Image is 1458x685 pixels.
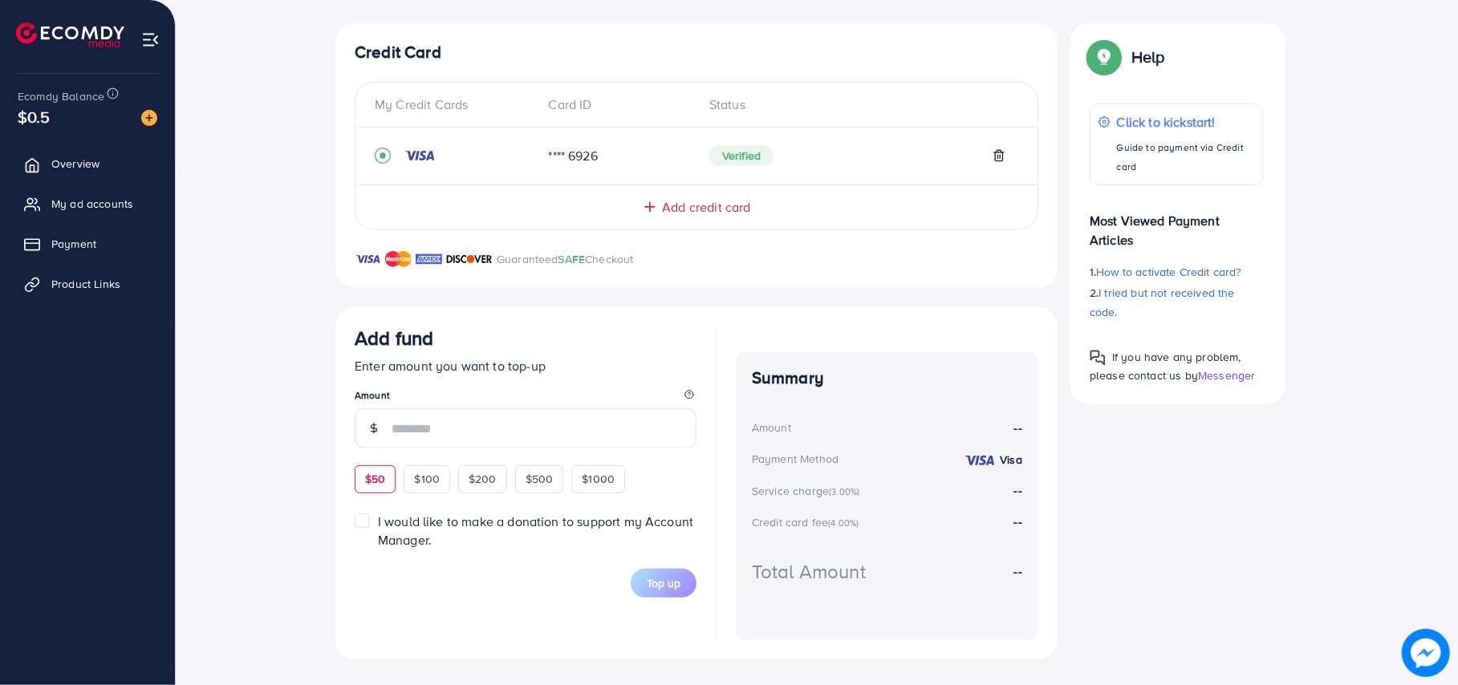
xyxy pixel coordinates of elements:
[526,471,554,487] span: $500
[141,110,157,126] img: image
[1096,264,1241,280] span: How to activate Credit card?
[51,276,120,292] span: Product Links
[141,30,160,49] img: menu
[558,251,586,267] span: SAFE
[752,557,866,586] div: Total Amount
[355,249,381,269] img: brand
[582,471,615,487] span: $1000
[1014,562,1022,581] strong: --
[1090,198,1263,249] p: Most Viewed Payment Articles
[829,485,859,498] small: (3.00%)
[752,420,791,436] div: Amount
[12,268,163,300] a: Product Links
[1090,285,1235,320] span: I tried but not received the code.
[536,95,697,114] div: Card ID
[1131,47,1165,67] p: Help
[497,249,634,269] p: Guaranteed Checkout
[365,471,385,487] span: $50
[375,148,391,164] svg: record circle
[752,514,864,530] div: Credit card fee
[1198,367,1255,383] span: Messenger
[12,188,163,220] a: My ad accounts
[1402,629,1450,677] img: image
[752,451,839,467] div: Payment Method
[51,196,133,212] span: My ad accounts
[709,145,774,166] span: Verified
[12,228,163,260] a: Payment
[662,198,750,217] span: Add credit card
[752,368,1022,388] h4: Summary
[18,88,104,104] span: Ecomdy Balance
[414,471,440,487] span: $100
[51,156,100,172] span: Overview
[355,43,1038,63] h4: Credit Card
[375,95,536,114] div: My Credit Cards
[18,105,51,128] span: $0.5
[446,249,493,269] img: brand
[647,575,680,591] span: Top up
[404,149,436,162] img: credit
[1090,349,1241,383] span: If you have any problem, please contact us by
[964,454,996,467] img: credit
[1014,419,1022,437] strong: --
[631,569,697,598] button: Top up
[1090,283,1263,322] p: 2.
[1117,112,1254,132] p: Click to kickstart!
[12,148,163,180] a: Overview
[469,471,497,487] span: $200
[1090,262,1263,282] p: 1.
[355,356,697,375] p: Enter amount you want to top-up
[697,95,1018,114] div: Status
[355,326,433,350] h3: Add fund
[752,483,864,499] div: Service charge
[1090,43,1119,71] img: Popup guide
[16,22,124,47] img: logo
[51,236,96,252] span: Payment
[1014,513,1022,530] strong: --
[828,517,859,529] small: (4.00%)
[355,388,697,408] legend: Amount
[1000,452,1022,468] strong: Visa
[416,249,442,269] img: brand
[385,249,412,269] img: brand
[1117,138,1254,176] p: Guide to payment via Credit card
[1014,481,1022,499] strong: --
[1090,350,1106,366] img: Popup guide
[378,513,693,549] span: I would like to make a donation to support my Account Manager.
